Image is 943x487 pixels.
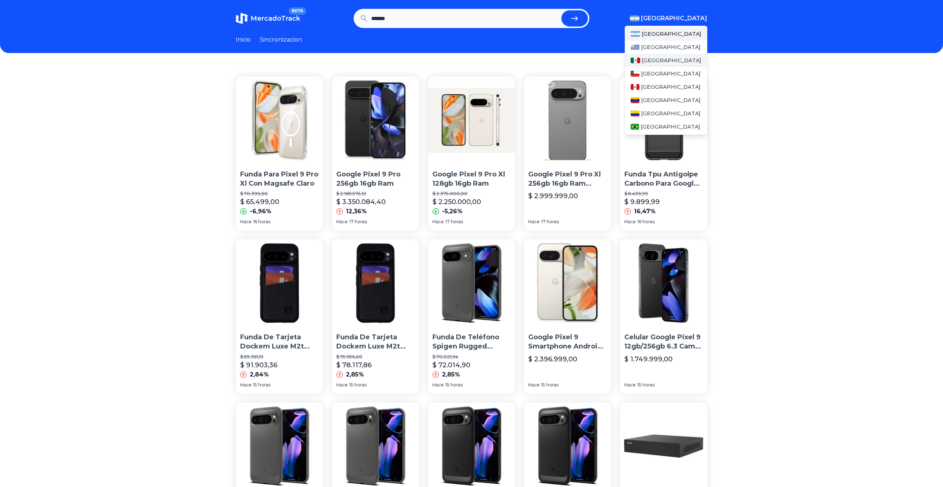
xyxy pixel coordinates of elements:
a: Brasil[GEOGRAPHIC_DATA] [625,120,707,133]
p: $ 3.350.084,40 [336,197,386,207]
p: $ 70.399,00 [240,191,319,197]
p: Funda De Tarjeta Dockem Luxe M2t Para Google Pixel 9 Y 9 Pro [240,333,319,351]
p: $ 72.014,90 [432,360,470,370]
span: Hace [528,219,540,225]
p: -6,96% [250,207,271,216]
span: Hace [336,382,348,388]
img: Funda De Teléfono Spigen Rugged Armor Para Pixel 9/pixel 9 P [428,239,515,327]
p: $ 78.117,86 [336,360,372,370]
span: Hace [624,219,636,225]
p: $ 2.396.999,00 [528,354,577,364]
a: Argentina[GEOGRAPHIC_DATA] [625,27,707,41]
p: 2,85% [442,370,460,379]
img: Argentina [630,15,639,21]
p: Funda Para Pixel 9 Pro Xl Con Magsafe Claro [240,170,319,188]
img: Uruguay [631,44,639,50]
p: $ 2.375.000,00 [432,191,511,197]
a: Funda De Teléfono Spigen Rugged Armor Para Pixel 9/pixel 9 PFunda De Teléfono Spigen Rugged Armor... [428,239,515,393]
span: Hace [432,219,444,225]
span: [GEOGRAPHIC_DATA] [642,30,701,38]
span: [GEOGRAPHIC_DATA] [641,97,701,104]
span: 16 horas [637,219,655,225]
p: $ 1.749.999,00 [624,354,673,364]
span: 17 horas [349,219,367,225]
span: 15 horas [541,382,558,388]
img: Argentina [631,31,640,37]
button: [GEOGRAPHIC_DATA] [630,14,707,23]
img: Colombia [631,111,639,116]
p: 2,84% [250,370,269,379]
a: Colombia[GEOGRAPHIC_DATA] [625,107,707,120]
span: Hace [624,382,636,388]
span: [GEOGRAPHIC_DATA] [641,83,701,91]
a: Funda De Tarjeta Dockem Luxe M2t Para Google Pixel 9 Y 9 ProFunda De Tarjeta Dockem Luxe M2t Para... [236,239,323,393]
p: $ 89.361,19 [240,354,319,360]
img: Google Pixel 9 Pro 256gb 16gb Ram [332,77,419,164]
p: Google Pixel 9 Pro Xl 256gb 16gb Ram Android Sellado [528,170,607,188]
img: Celular Google Pixel 9 12gb/256gb 6.3 Cam 50+48mp/10,5mp [620,239,707,327]
img: Brasil [631,124,639,130]
p: Google Pixel 9 Smartphone Android 128 Gb Porcelana Ews [528,333,607,351]
p: Google Pixel 9 Pro Xl 128gb 16gb Ram [432,170,511,188]
img: Google Pixel 9 Pro Xl 256gb 16gb Ram Android Sellado [524,77,611,164]
img: Peru [631,84,639,90]
a: Google Pixel 9 Pro Xl 256gb 16gb Ram Android SelladoGoogle Pixel 9 Pro Xl 256gb 16gb Ram Android ... [524,77,611,231]
span: MercadoTrack [250,14,300,22]
a: Venezuela[GEOGRAPHIC_DATA] [625,94,707,107]
span: 15 horas [445,382,463,388]
p: Funda De Tarjeta Dockem Luxe M2t Para Google Pixel 9 Y 9 Pro [336,333,415,351]
p: Celular Google Pixel 9 12gb/256gb 6.3 Cam 50+48mp/10,5mp [624,333,703,351]
span: [GEOGRAPHIC_DATA] [641,123,700,130]
img: Chile [631,71,639,77]
p: 12,36% [346,207,367,216]
a: Funda De Tarjeta Dockem Luxe M2t Para Google Pixel 9 Y 9 ProFunda De Tarjeta Dockem Luxe M2t Para... [332,239,419,393]
img: MercadoTrack [236,13,248,24]
span: Hace [240,219,252,225]
img: Funda De Tarjeta Dockem Luxe M2t Para Google Pixel 9 Y 9 Pro [332,239,419,327]
a: Sincronizacion [260,35,302,44]
p: $ 65.499,00 [240,197,279,207]
span: 15 horas [253,382,270,388]
p: $ 8.499,99 [624,191,703,197]
span: [GEOGRAPHIC_DATA] [641,70,701,77]
img: Funda Tpu Antigolpe Carbono Para Google Pixel 9 9a 9 Pro [620,77,707,164]
img: Mexico [631,57,640,63]
img: Google Pixel 9 Smartphone Android 128 Gb Porcelana Ews [524,239,611,327]
p: Funda De Teléfono Spigen Rugged Armor Para Pixel 9/pixel 9 P [432,333,511,351]
a: Google Pixel 9 Pro Xl 128gb 16gb RamGoogle Pixel 9 Pro Xl 128gb 16gb Ram$ 2.375.000,00$ 2.250.000... [428,77,515,231]
span: Hace [432,382,444,388]
a: Uruguay[GEOGRAPHIC_DATA] [625,41,707,54]
a: Google Pixel 9 Pro 256gb 16gb RamGoogle Pixel 9 Pro 256gb 16gb Ram$ 2.981.575,12$ 3.350.084,4012,... [332,77,419,231]
p: $ 70.021,94 [432,354,511,360]
span: [GEOGRAPHIC_DATA] [642,57,701,64]
a: Inicio [236,35,251,44]
span: [GEOGRAPHIC_DATA] [641,110,701,117]
a: Funda Para Pixel 9 Pro Xl Con Magsafe ClaroFunda Para Pixel 9 Pro Xl Con Magsafe Claro$ 70.399,00... [236,77,323,231]
a: MercadoTrackBETA [236,13,300,24]
span: Hace [528,382,540,388]
img: Venezuela [631,97,639,103]
a: Peru[GEOGRAPHIC_DATA] [625,80,707,94]
p: $ 2.999.999,00 [528,191,578,201]
a: Mexico[GEOGRAPHIC_DATA] [625,54,707,67]
span: 16 horas [253,219,270,225]
p: 16,47% [634,207,656,216]
span: 17 horas [541,219,559,225]
span: 15 horas [349,382,367,388]
span: Hace [336,219,348,225]
a: Chile[GEOGRAPHIC_DATA] [625,67,707,80]
p: -5,26% [442,207,463,216]
img: Funda De Tarjeta Dockem Luxe M2t Para Google Pixel 9 Y 9 Pro [236,239,323,327]
a: Google Pixel 9 Smartphone Android 128 Gb Porcelana EwsGoogle Pixel 9 Smartphone Android 128 Gb Po... [524,239,611,393]
img: Funda Para Pixel 9 Pro Xl Con Magsafe Claro [236,77,323,164]
p: $ 2.981.575,12 [336,191,415,197]
p: $ 75.956,00 [336,354,415,360]
span: 15 horas [637,382,655,388]
p: Funda Tpu Antigolpe Carbono Para Google Pixel 9 9a 9 Pro [624,170,703,188]
p: $ 9.899,99 [624,197,660,207]
span: Hace [240,382,252,388]
span: [GEOGRAPHIC_DATA] [641,43,701,51]
p: $ 91.903,36 [240,360,277,370]
a: Funda Tpu Antigolpe Carbono Para Google Pixel 9 9a 9 ProFunda Tpu Antigolpe Carbono Para Google P... [620,77,707,231]
a: Celular Google Pixel 9 12gb/256gb 6.3 Cam 50+48mp/10,5mpCelular Google Pixel 9 12gb/256gb 6.3 Cam... [620,239,707,393]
